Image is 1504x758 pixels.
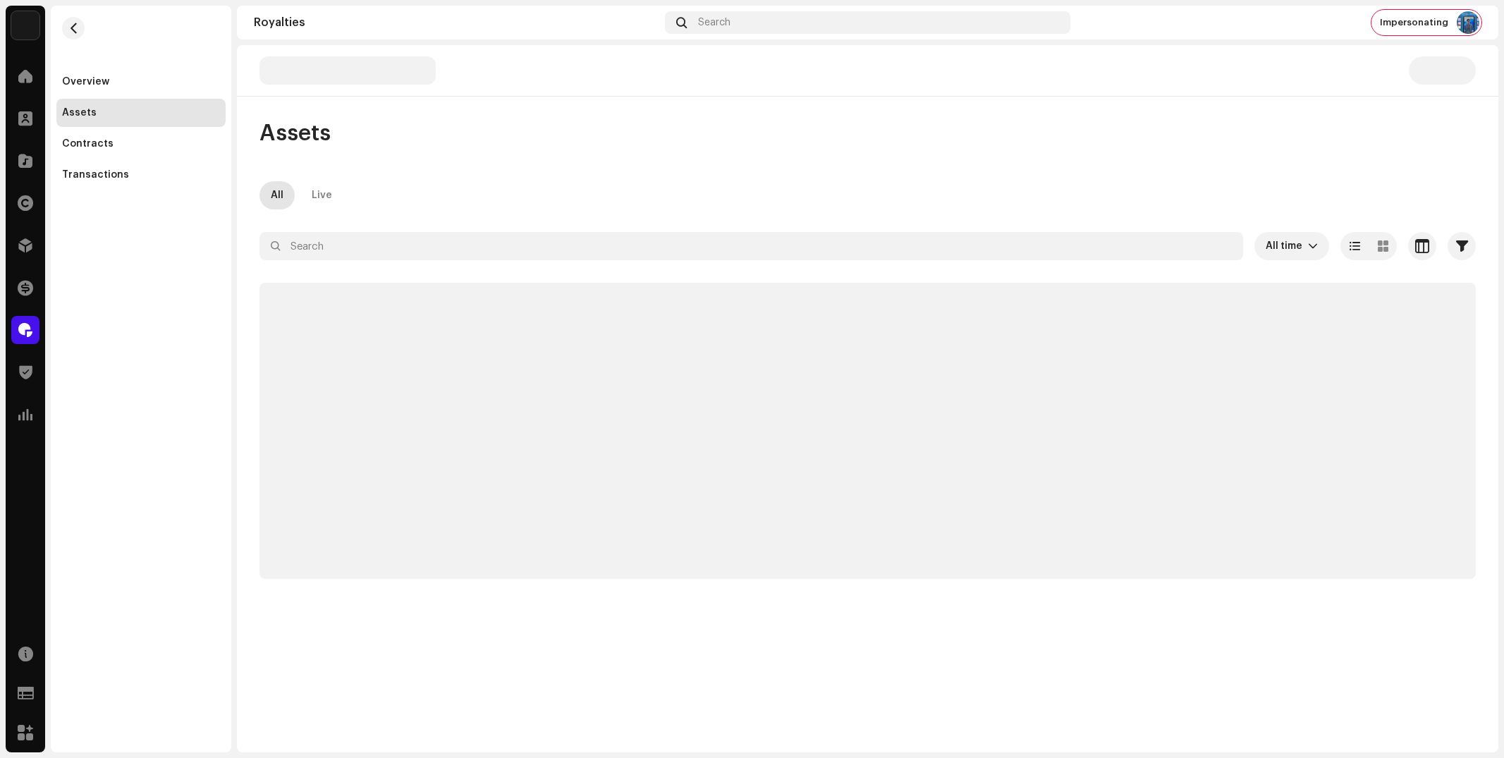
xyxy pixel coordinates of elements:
div: Transactions [62,169,129,181]
span: Search [698,17,730,28]
re-m-nav-item: Transactions [56,161,226,189]
img: 5e4483b3-e6cb-4a99-9ad8-29ce9094b33b [1457,11,1479,34]
div: Live [312,181,332,209]
re-m-nav-item: Overview [56,68,226,96]
div: Assets [62,107,97,118]
span: Assets [259,119,331,147]
re-m-nav-item: Assets [56,99,226,127]
div: All [271,181,283,209]
re-m-nav-item: Contracts [56,130,226,158]
span: All time [1266,232,1308,260]
div: Contracts [62,138,114,149]
div: dropdown trigger [1308,232,1318,260]
span: Impersonating [1380,17,1448,28]
div: Overview [62,76,109,87]
input: Search [259,232,1243,260]
img: bb356b9b-6e90-403f-adc8-c282c7c2e227 [11,11,39,39]
div: Royalties [254,17,659,28]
